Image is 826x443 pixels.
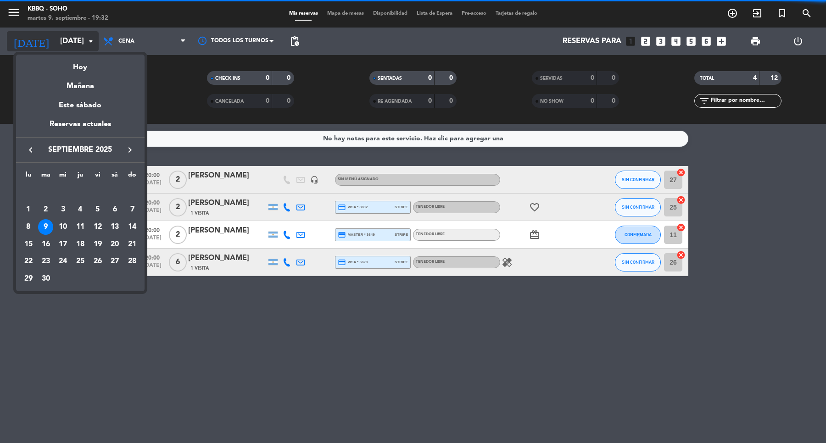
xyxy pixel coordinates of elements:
[38,254,54,269] div: 23
[89,170,106,184] th: viernes
[20,270,37,288] td: 29 de septiembre de 2025
[106,253,124,271] td: 27 de septiembre de 2025
[72,236,89,253] td: 18 de septiembre de 2025
[72,253,89,271] td: 25 de septiembre de 2025
[25,144,36,155] i: keyboard_arrow_left
[124,237,140,252] div: 21
[106,218,124,236] td: 13 de septiembre de 2025
[21,254,36,269] div: 22
[90,254,106,269] div: 26
[37,170,55,184] th: martes
[37,218,55,236] td: 9 de septiembre de 2025
[55,219,71,235] div: 10
[89,253,106,271] td: 26 de septiembre de 2025
[123,170,141,184] th: domingo
[54,201,72,218] td: 3 de septiembre de 2025
[20,170,37,184] th: lunes
[124,254,140,269] div: 28
[21,219,36,235] div: 8
[106,201,124,218] td: 6 de septiembre de 2025
[55,237,71,252] div: 17
[124,144,135,155] i: keyboard_arrow_right
[21,237,36,252] div: 15
[22,144,39,156] button: keyboard_arrow_left
[123,236,141,253] td: 21 de septiembre de 2025
[20,253,37,271] td: 22 de septiembre de 2025
[73,237,88,252] div: 18
[73,219,88,235] div: 11
[38,219,54,235] div: 9
[55,254,71,269] div: 24
[89,201,106,218] td: 5 de septiembre de 2025
[72,201,89,218] td: 4 de septiembre de 2025
[90,219,106,235] div: 12
[20,236,37,253] td: 15 de septiembre de 2025
[20,201,37,218] td: 1 de septiembre de 2025
[37,236,55,253] td: 16 de septiembre de 2025
[123,201,141,218] td: 7 de septiembre de 2025
[123,218,141,236] td: 14 de septiembre de 2025
[54,170,72,184] th: miércoles
[38,237,54,252] div: 16
[89,218,106,236] td: 12 de septiembre de 2025
[107,202,123,217] div: 6
[16,93,145,118] div: Este sábado
[16,73,145,92] div: Mañana
[107,219,123,235] div: 13
[38,271,54,287] div: 30
[107,237,123,252] div: 20
[90,202,106,217] div: 5
[122,144,138,156] button: keyboard_arrow_right
[16,55,145,73] div: Hoy
[55,202,71,217] div: 3
[37,253,55,271] td: 23 de septiembre de 2025
[21,271,36,287] div: 29
[21,202,36,217] div: 1
[54,236,72,253] td: 17 de septiembre de 2025
[124,219,140,235] div: 14
[54,218,72,236] td: 10 de septiembre de 2025
[20,218,37,236] td: 8 de septiembre de 2025
[20,184,141,201] td: SEP.
[39,144,122,156] span: septiembre 2025
[37,270,55,288] td: 30 de septiembre de 2025
[73,254,88,269] div: 25
[54,253,72,271] td: 24 de septiembre de 2025
[123,253,141,271] td: 28 de septiembre de 2025
[124,202,140,217] div: 7
[89,236,106,253] td: 19 de septiembre de 2025
[16,118,145,137] div: Reservas actuales
[72,170,89,184] th: jueves
[72,218,89,236] td: 11 de septiembre de 2025
[107,254,123,269] div: 27
[106,236,124,253] td: 20 de septiembre de 2025
[106,170,124,184] th: sábado
[73,202,88,217] div: 4
[90,237,106,252] div: 19
[37,201,55,218] td: 2 de septiembre de 2025
[38,202,54,217] div: 2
